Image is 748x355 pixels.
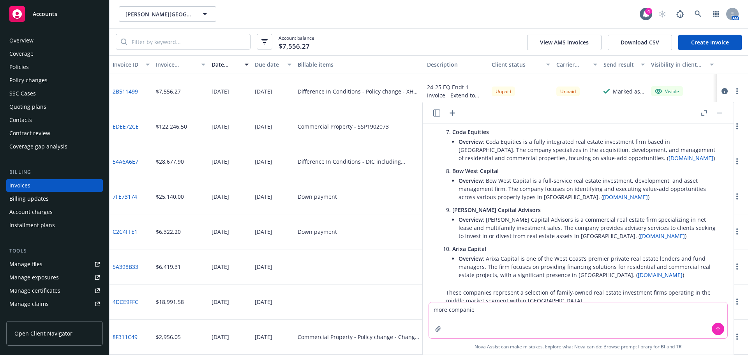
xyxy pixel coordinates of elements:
a: Create Invoice [678,35,742,50]
a: Invoices [6,179,103,192]
a: Policy changes [6,74,103,87]
div: Send result [603,60,636,69]
button: Billable items [295,55,424,74]
li: : Coda Equities is a fully integrated real estate investment firm based in [GEOGRAPHIC_DATA]. The... [459,136,716,164]
div: Manage claims [9,298,49,310]
div: [DATE] [255,298,272,306]
button: Client status [489,55,553,74]
a: TR [676,343,682,350]
a: Contacts [6,114,103,126]
div: $7,556.27 [156,87,181,95]
button: [PERSON_NAME][GEOGRAPHIC_DATA], LLC [119,6,216,22]
div: Billing [6,168,103,176]
a: 4DCE9FFC [113,298,138,306]
a: Overview [6,34,103,47]
a: 2B511499 [113,87,138,95]
button: Date issued [208,55,252,74]
div: $6,322.20 [156,228,181,236]
div: Manage files [9,258,42,270]
button: Send result [600,55,648,74]
div: Overview [9,34,34,47]
input: Filter by keyword... [127,34,250,49]
div: Invoices [9,179,30,192]
div: Policies [9,61,29,73]
a: [DOMAIN_NAME] [640,232,685,240]
div: Account charges [9,206,53,218]
a: [DOMAIN_NAME] [603,193,648,201]
div: Difference In Conditions - DIC including Earthquake - XHO 8002983 08 [298,157,421,166]
span: [PERSON_NAME] Capital Advisors [452,206,541,214]
div: Due date [255,60,283,69]
div: Manage certificates [9,284,60,297]
div: Contacts [9,114,32,126]
div: Date issued [212,60,240,69]
div: Invoice ID [113,60,141,69]
div: [DATE] [255,333,272,341]
div: [DATE] [212,228,229,236]
a: EDEE72CE [113,122,139,131]
span: Bow West Capital [452,167,499,175]
div: [DATE] [255,228,272,236]
div: Commercial Property - SSP1902073 [298,122,389,131]
div: [DATE] [212,193,229,201]
a: Manage claims [6,298,103,310]
div: Down payment [298,193,337,201]
span: Account balance [279,35,314,49]
div: Visible [655,88,679,95]
button: View AMS invoices [527,35,602,50]
a: Manage certificates [6,284,103,297]
div: $122,246.50 [156,122,187,131]
div: [DATE] [212,298,229,306]
a: Billing updates [6,193,103,205]
a: Report a Bug [672,6,688,22]
button: Download CSV [608,35,672,50]
a: [DOMAIN_NAME] [638,271,683,279]
a: Accounts [6,3,103,25]
div: Coverage [9,48,34,60]
a: Search [690,6,706,22]
div: [DATE] [255,263,272,271]
div: Commercial Property - Policy change - Change - SSP1902073 [298,333,421,341]
div: [DATE] [255,87,272,95]
div: [DATE] [212,157,229,166]
div: Installment plans [9,219,55,231]
div: Visibility in client dash [651,60,705,69]
a: Switch app [708,6,724,22]
div: [DATE] [255,122,272,131]
a: [DOMAIN_NAME] [669,154,713,162]
div: [DATE] [212,87,229,95]
a: 5A398B33 [113,263,138,271]
span: Overview [459,138,483,145]
div: Coverage gap analysis [9,140,67,153]
div: Marked as sent [613,87,645,95]
div: SSC Cases [9,87,36,100]
button: Carrier status [553,55,601,74]
div: Contract review [9,127,50,140]
li: : Arixa Capital is one of the West Coast’s premier private real estate lenders and fund managers.... [459,253,716,281]
div: $18,991.58 [156,298,184,306]
div: 4 [645,8,652,15]
a: SSC Cases [6,87,103,100]
button: Visibility in client dash [648,55,717,74]
div: Manage BORs [9,311,46,323]
div: $6,419.31 [156,263,181,271]
div: Difference In Conditions - Policy change - XHO 8002983 08 [298,87,421,95]
div: [DATE] [255,193,272,201]
div: $2,956.05 [156,333,181,341]
div: Down payment [298,228,337,236]
a: Contract review [6,127,103,140]
a: Manage exposures [6,271,103,284]
a: BI [661,343,665,350]
a: Manage BORs [6,311,103,323]
div: Unpaid [556,87,580,96]
a: C2C4FFE1 [113,228,138,236]
div: Policy changes [9,74,48,87]
button: Due date [252,55,295,74]
a: Manage files [6,258,103,270]
span: $7,556.27 [279,41,310,51]
a: Policies [6,61,103,73]
a: Coverage [6,48,103,60]
textarea: more companie [429,302,727,338]
div: [DATE] [212,333,229,341]
div: [DATE] [255,157,272,166]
